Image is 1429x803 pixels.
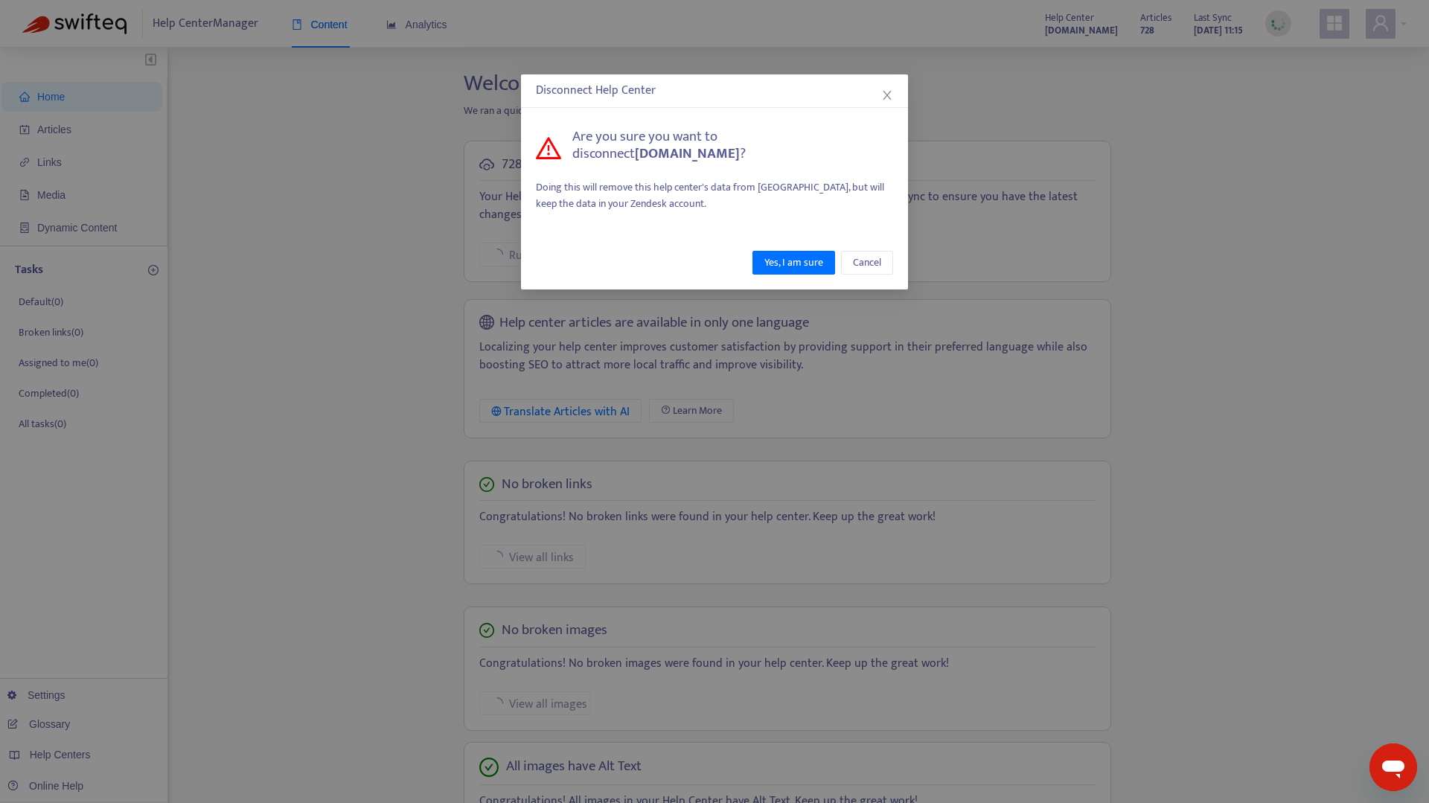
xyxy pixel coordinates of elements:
[536,82,893,100] div: Disconnect Help Center
[536,135,561,161] span: warning
[752,251,835,275] button: Yes, I am sure
[572,129,893,162] h5: Are you sure you want to disconnect ?
[881,89,893,101] span: close
[841,251,893,275] button: Cancel
[536,179,893,212] div: Doing this will remove this help center's data from [GEOGRAPHIC_DATA], but will keep the data in ...
[1369,743,1417,791] iframe: Button to launch messaging window
[853,255,881,271] span: Cancel
[764,255,823,271] span: Yes, I am sure
[635,142,740,165] b: [DOMAIN_NAME]
[879,87,895,103] button: Close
